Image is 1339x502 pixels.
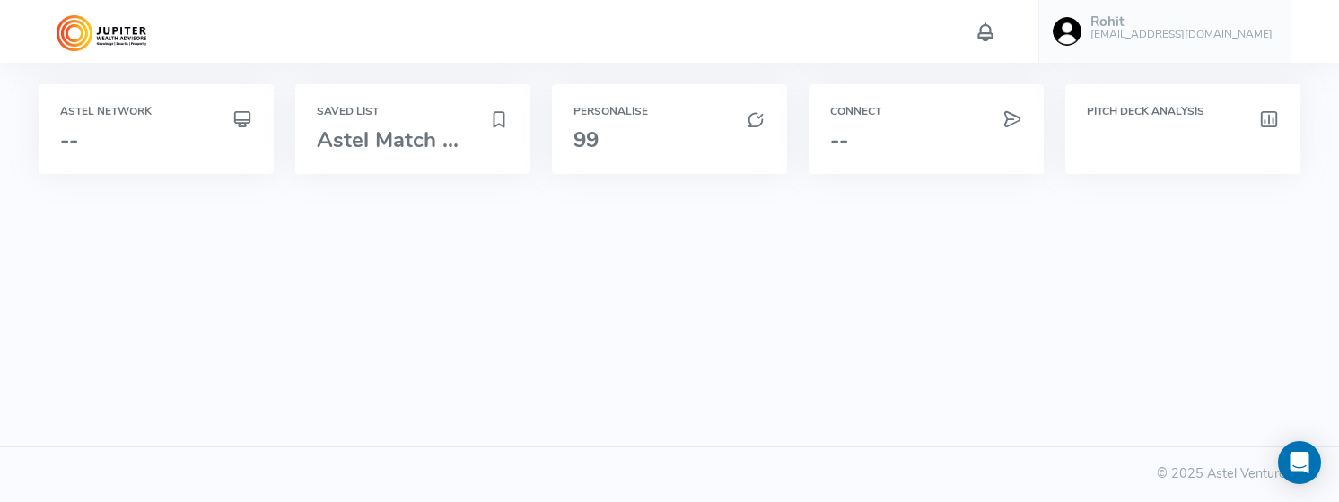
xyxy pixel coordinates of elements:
[317,125,459,154] span: Astel Match ...
[830,106,1022,117] h6: Connect
[1090,29,1273,40] h6: [EMAIL_ADDRESS][DOMAIN_NAME]
[830,125,848,154] span: --
[317,106,509,117] h6: Saved List
[573,106,766,117] h6: Personalise
[573,125,599,154] span: 99
[1090,14,1273,30] h5: Rohit
[22,464,1317,484] div: © 2025 Astel Ventures Ltd.
[60,106,252,117] h6: Astel Network
[1053,17,1081,46] img: user-image
[60,125,78,154] span: --
[1278,441,1321,484] div: Open Intercom Messenger
[1087,106,1279,117] h6: Pitch Deck Analysis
